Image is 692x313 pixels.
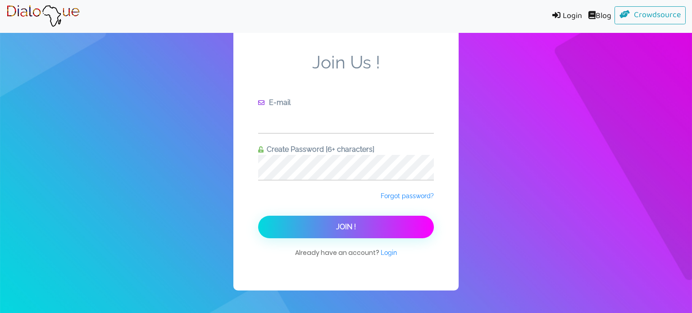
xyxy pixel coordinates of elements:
span: Already have an account? [295,248,397,266]
a: Blog [585,6,615,27]
span: Login [381,249,397,256]
button: Join ! [258,216,434,238]
a: Login [381,248,397,257]
a: Login [546,6,585,27]
input: Enter e-mail [258,108,434,133]
img: Brand [6,5,80,27]
a: Forgot password? [381,191,434,200]
span: Create Password [6+ characters] [264,145,374,154]
span: Forgot password? [381,192,434,200]
span: Join Us ! [258,52,434,97]
span: Join ! [336,222,356,231]
span: E-mail [266,98,291,107]
a: Crowdsource [615,6,686,24]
